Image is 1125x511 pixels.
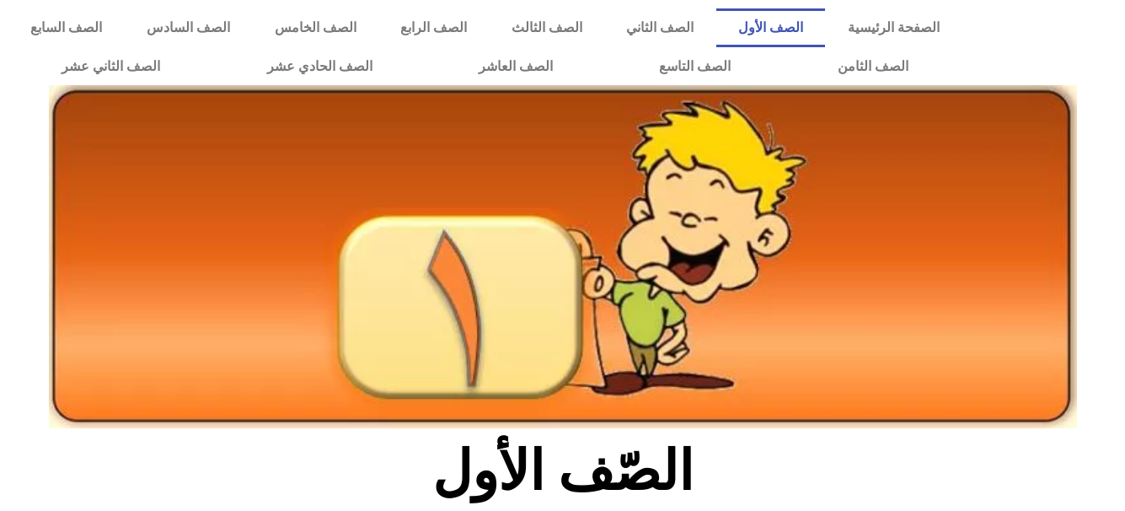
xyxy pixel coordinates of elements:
h2: الصّف الأول [284,438,841,504]
a: الصف الخامس [252,8,378,47]
a: الصف الأول [716,8,826,47]
a: الصف الثاني عشر [8,47,213,86]
a: الصف التاسع [606,47,784,86]
a: الصفحة الرئيسية [825,8,962,47]
a: الصف الثامن [784,47,961,86]
a: الصف الثالث [489,8,604,47]
a: الصف الرابع [378,8,490,47]
a: الصف العاشر [426,47,606,86]
a: الصف السابع [8,8,125,47]
a: الصف الحادي عشر [213,47,425,86]
a: الصف السادس [125,8,253,47]
a: الصف الثاني [604,8,716,47]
